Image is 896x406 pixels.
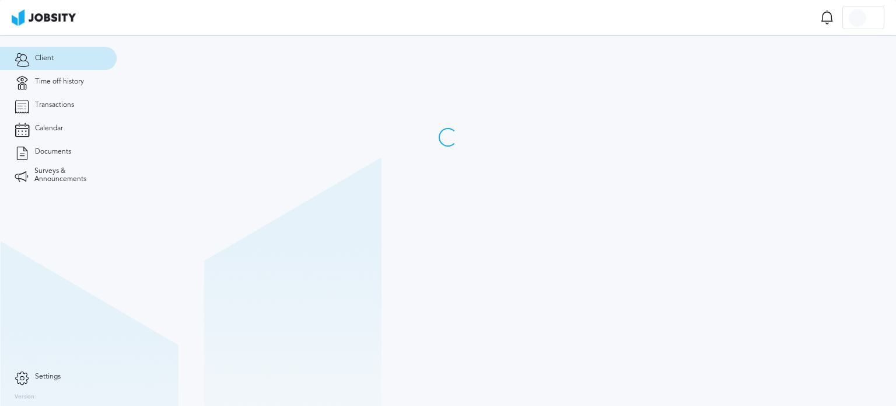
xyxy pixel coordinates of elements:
img: ab4bad089aa723f57921c736e9817d99.png [12,9,76,26]
span: Documents [35,148,71,156]
label: Version: [15,394,36,401]
span: Settings [35,373,61,381]
span: Transactions [35,101,74,109]
span: Surveys & Announcements [34,167,102,183]
span: Time off history [35,78,84,86]
span: Client [35,54,54,63]
span: Calendar [35,124,63,133]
